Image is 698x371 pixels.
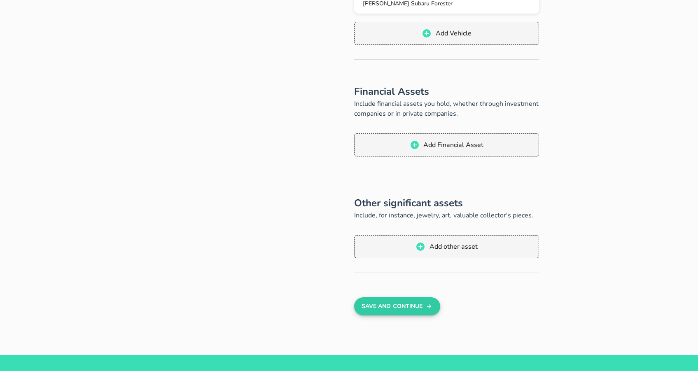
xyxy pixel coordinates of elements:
[354,196,539,210] h2: Other significant assets
[429,242,477,251] span: Add other asset
[354,22,539,45] button: Add Vehicle
[423,140,483,149] span: Add Financial Asset
[354,133,539,156] button: Add Financial Asset
[354,99,539,119] p: Include financial assets you hold, whether through investment companies or in private companies.
[354,297,440,315] button: Save And Continue
[435,29,471,38] span: Add Vehicle
[354,235,539,258] button: Add other asset
[354,84,539,99] h2: Financial Assets
[354,210,539,220] p: Include, for instance, jewelry, art, valuable collector's pieces.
